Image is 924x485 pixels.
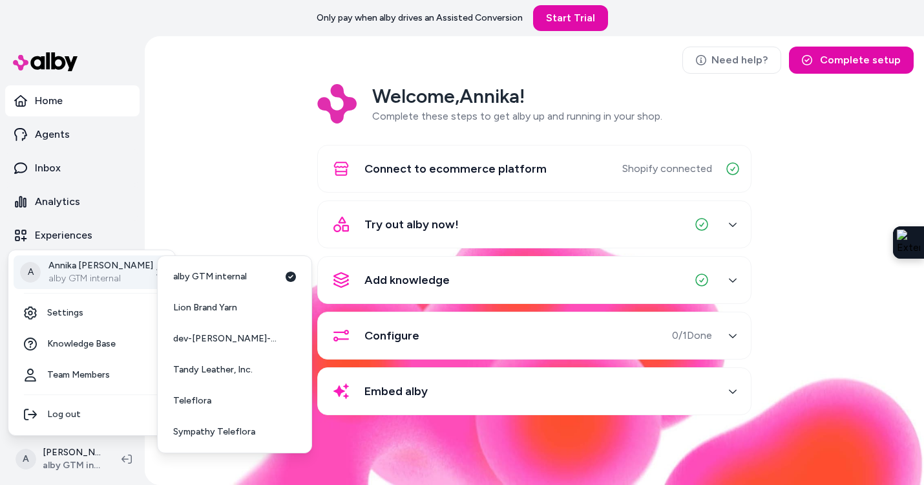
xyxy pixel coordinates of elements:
[48,272,153,285] p: alby GTM internal
[47,338,116,350] span: Knowledge Base
[173,426,255,438] span: Sympathy Teleflora
[173,270,247,283] span: alby GTM internal
[48,259,153,272] p: Annika [PERSON_NAME]
[173,301,237,314] span: Lion Brand Yarn
[14,399,170,430] div: Log out
[14,297,170,329] a: Settings
[173,363,253,376] span: Tandy Leather, Inc.
[20,262,41,283] span: A
[173,332,280,345] span: dev-[PERSON_NAME]-bath-co
[173,394,211,407] span: Teleflora
[14,360,170,391] a: Team Members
